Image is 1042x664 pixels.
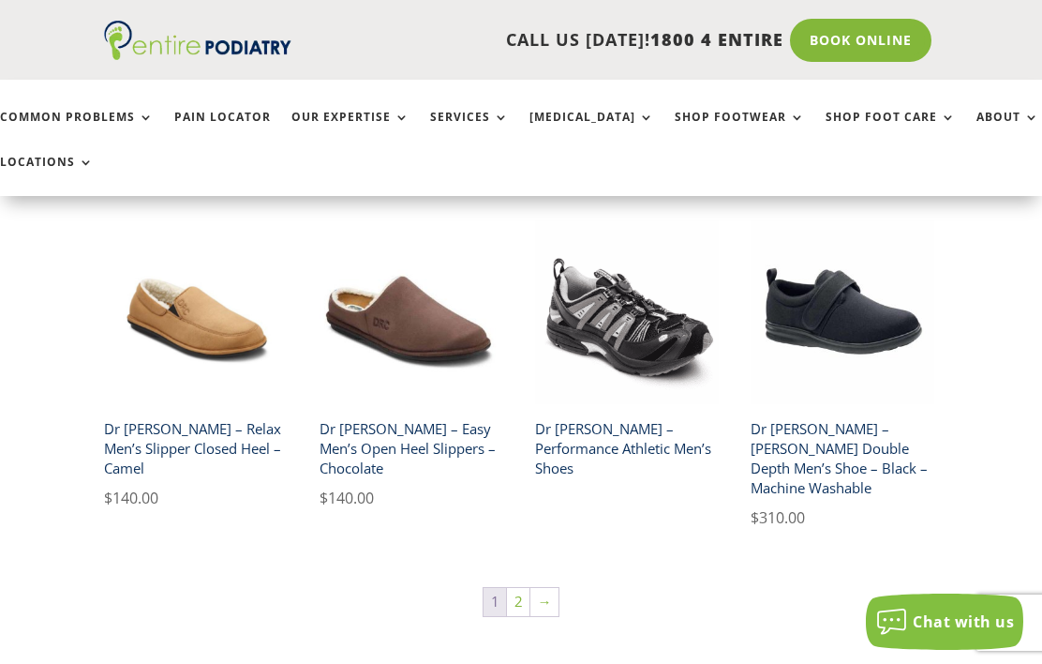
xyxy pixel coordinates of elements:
[826,111,956,151] a: Shop Foot Care
[976,111,1039,151] a: About
[320,488,374,508] bdi: 140.00
[535,220,719,486] a: Dr Comfort Performance Athletic Mens Shoe Black and GreyDr [PERSON_NAME] – Performance Athletic M...
[535,220,719,404] img: Dr Comfort Performance Athletic Mens Shoe Black and Grey
[104,220,288,404] img: relax dr comfort camel mens slipper
[535,413,719,486] h2: Dr [PERSON_NAME] – Performance Athletic Men’s Shoes
[320,220,503,404] img: Dr Comfort Easy Mens Slippers Chocolate
[104,586,938,626] nav: Product Pagination
[320,488,328,508] span: $
[430,111,509,151] a: Services
[530,588,558,616] a: →
[751,507,805,528] bdi: 310.00
[104,21,291,60] img: logo (1)
[104,220,288,510] a: relax dr comfort camel mens slipperDr [PERSON_NAME] – Relax Men’s Slipper Closed Heel – Camel $14...
[751,220,934,530] a: Dr Comfort Carter Men's double depth shoe blackDr [PERSON_NAME] – [PERSON_NAME] Double Depth Men’...
[104,413,288,486] h2: Dr [PERSON_NAME] – Relax Men’s Slipper Closed Heel – Camel
[650,28,783,51] span: 1800 4 ENTIRE
[320,220,503,510] a: Dr Comfort Easy Mens Slippers ChocolateDr [PERSON_NAME] – Easy Men’s Open Heel Slippers – Chocola...
[675,111,805,151] a: Shop Footwear
[529,111,654,151] a: [MEDICAL_DATA]
[507,588,529,616] a: Page 2
[104,488,112,508] span: $
[104,488,158,508] bdi: 140.00
[104,45,291,64] a: Entire Podiatry
[866,594,1023,650] button: Chat with us
[790,19,931,62] a: Book Online
[174,111,271,151] a: Pain Locator
[751,220,934,404] img: Dr Comfort Carter Men's double depth shoe black
[291,28,783,53] p: CALL US [DATE]!
[291,111,409,151] a: Our Expertise
[751,413,934,506] h2: Dr [PERSON_NAME] – [PERSON_NAME] Double Depth Men’s Shoe – Black – Machine Washable
[320,413,503,486] h2: Dr [PERSON_NAME] – Easy Men’s Open Heel Slippers – Chocolate
[751,507,759,528] span: $
[913,611,1014,632] span: Chat with us
[484,588,506,616] span: Page 1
